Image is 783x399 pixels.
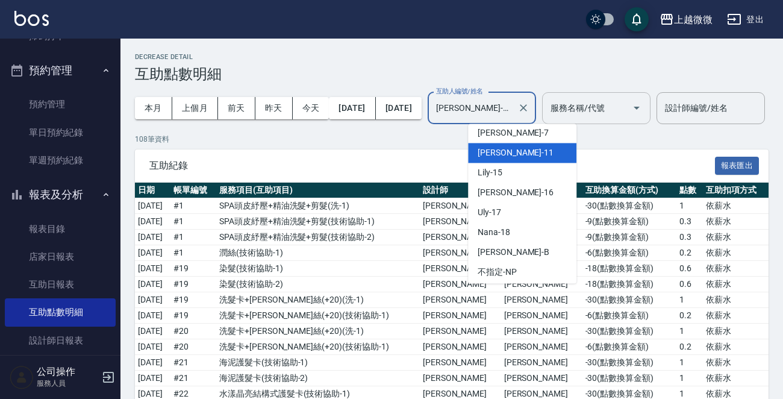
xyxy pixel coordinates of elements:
[420,230,501,245] td: [PERSON_NAME]
[582,308,677,324] td: -6 ( 點數換算金額 )
[478,206,501,219] span: Uly -17
[676,230,703,245] td: 0.3
[135,97,172,119] button: 本月
[170,198,216,214] td: # 1
[135,53,769,61] h2: Decrease Detail
[582,214,677,230] td: -9 ( 點數換算金額 )
[149,160,715,172] span: 互助紀錄
[703,214,769,230] td: 依薪水
[715,159,760,171] a: 報表匯出
[582,339,677,355] td: -6 ( 點數換算金額 )
[216,339,420,355] td: 洗髮卡+[PERSON_NAME]絲(+20) ( 技術協助-1 )
[501,324,582,339] td: [PERSON_NAME]
[5,327,116,354] a: 設計師日報表
[216,308,420,324] td: 洗髮卡+[PERSON_NAME]絲(+20) ( 技術協助-1 )
[135,214,170,230] td: [DATE]
[170,339,216,355] td: # 20
[420,183,501,198] th: 設計師
[420,277,501,292] td: [PERSON_NAME]
[703,277,769,292] td: 依薪水
[216,355,420,371] td: 海泥護髮卡 ( 技術協助-1 )
[135,324,170,339] td: [DATE]
[216,371,420,386] td: 海泥護髮卡 ( 技術協助-2 )
[5,215,116,243] a: 報表目錄
[135,308,170,324] td: [DATE]
[135,198,170,214] td: [DATE]
[501,308,582,324] td: [PERSON_NAME]
[625,7,649,31] button: save
[582,355,677,371] td: -30 ( 點數換算金額 )
[170,308,216,324] td: # 19
[135,66,769,83] h3: 互助點數明細
[420,214,501,230] td: [PERSON_NAME]
[10,365,34,389] img: Person
[170,324,216,339] td: # 20
[135,245,170,261] td: [DATE]
[676,339,703,355] td: 0.2
[135,261,170,277] td: [DATE]
[170,214,216,230] td: # 1
[703,339,769,355] td: 依薪水
[703,371,769,386] td: 依薪水
[582,245,677,261] td: -6 ( 點數換算金額 )
[420,339,501,355] td: [PERSON_NAME]
[37,378,98,389] p: 服務人員
[478,266,517,278] span: 不指定 -NP
[703,245,769,261] td: 依薪水
[420,245,501,261] td: [PERSON_NAME]
[703,292,769,308] td: 依薪水
[170,277,216,292] td: # 19
[515,99,532,116] button: Clear
[170,261,216,277] td: # 19
[135,292,170,308] td: [DATE]
[14,11,49,26] img: Logo
[5,298,116,326] a: 互助點數明細
[501,355,582,371] td: [PERSON_NAME]
[676,324,703,339] td: 1
[170,183,216,198] th: 帳單編號
[420,292,501,308] td: [PERSON_NAME]
[216,324,420,339] td: 洗髮卡+[PERSON_NAME]絲(+20) ( 洗-1 )
[582,230,677,245] td: -9 ( 點數換算金額 )
[135,371,170,386] td: [DATE]
[674,12,713,27] div: 上越微微
[329,97,375,119] button: [DATE]
[216,292,420,308] td: 洗髮卡+[PERSON_NAME]絲(+20) ( 洗-1 )
[170,292,216,308] td: # 19
[501,277,582,292] td: [PERSON_NAME]
[420,371,501,386] td: [PERSON_NAME]
[170,245,216,261] td: # 1
[478,246,549,259] span: [PERSON_NAME] -B
[172,97,218,119] button: 上個月
[135,277,170,292] td: [DATE]
[5,55,116,86] button: 預約管理
[676,261,703,277] td: 0.6
[420,324,501,339] td: [PERSON_NAME]
[501,292,582,308] td: [PERSON_NAME]
[5,179,116,210] button: 報表及分析
[722,8,769,31] button: 登出
[582,292,677,308] td: -30 ( 點數換算金額 )
[478,166,502,179] span: Lily -15
[703,308,769,324] td: 依薪水
[582,198,677,214] td: -30 ( 點數換算金額 )
[676,292,703,308] td: 1
[5,243,116,271] a: 店家日報表
[376,97,422,119] button: [DATE]
[655,7,717,32] button: 上越微微
[135,355,170,371] td: [DATE]
[135,339,170,355] td: [DATE]
[436,87,483,96] label: 互助人編號/姓名
[293,97,329,119] button: 今天
[216,183,420,198] th: 服務項目(互助項目)
[5,271,116,298] a: 互助日報表
[627,98,646,118] button: Open
[501,371,582,386] td: [PERSON_NAME]
[216,245,420,261] td: 潤絲 ( 技術協助-1 )
[420,198,501,214] td: [PERSON_NAME]
[478,127,549,139] span: [PERSON_NAME] -7
[478,146,554,159] span: [PERSON_NAME] -11
[170,371,216,386] td: # 21
[676,308,703,324] td: 0.2
[703,198,769,214] td: 依薪水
